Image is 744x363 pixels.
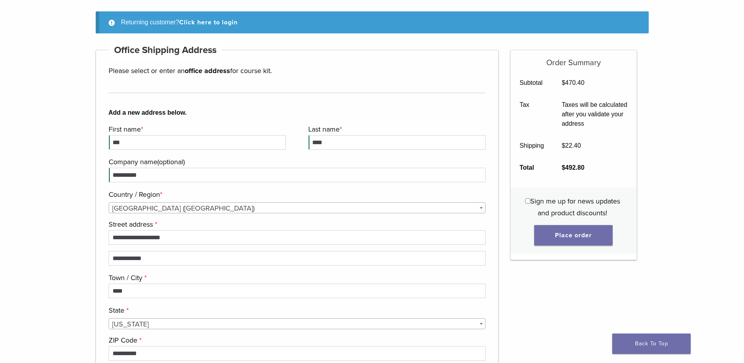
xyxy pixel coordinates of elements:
div: Returning customer? [96,11,649,33]
a: Click here to login [179,18,238,26]
a: Back To Top [612,334,691,354]
b: Add a new address below. [109,108,486,117]
strong: office address [185,66,230,75]
h5: Order Summary [511,50,637,68]
span: State [109,318,486,329]
span: (optional) [157,158,185,166]
label: State [109,304,484,316]
p: Please select or enter an for course kit. [109,65,486,77]
label: Last name [308,123,484,135]
bdi: 470.40 [562,79,584,86]
span: $ [562,142,565,149]
bdi: 22.40 [562,142,581,149]
span: $ [562,164,565,171]
span: United States (US) [109,203,486,214]
th: Subtotal [511,72,553,94]
label: Country / Region [109,189,484,200]
label: Town / City [109,272,484,284]
button: Place order [534,225,613,246]
bdi: 492.80 [562,164,584,171]
span: $ [562,79,565,86]
input: Sign me up for news updates and product discounts! [525,198,530,203]
th: Shipping [511,135,553,157]
label: Street address [109,218,484,230]
th: Tax [511,94,553,135]
h4: Office Shipping Address [109,41,222,60]
th: Total [511,157,553,179]
label: Company name [109,156,484,168]
span: Sign me up for news updates and product discounts! [530,197,620,217]
span: Country / Region [109,202,486,213]
span: North Carolina [109,319,486,330]
td: Taxes will be calculated after you validate your address [553,94,637,135]
label: First name [109,123,284,135]
label: ZIP Code [109,334,484,346]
